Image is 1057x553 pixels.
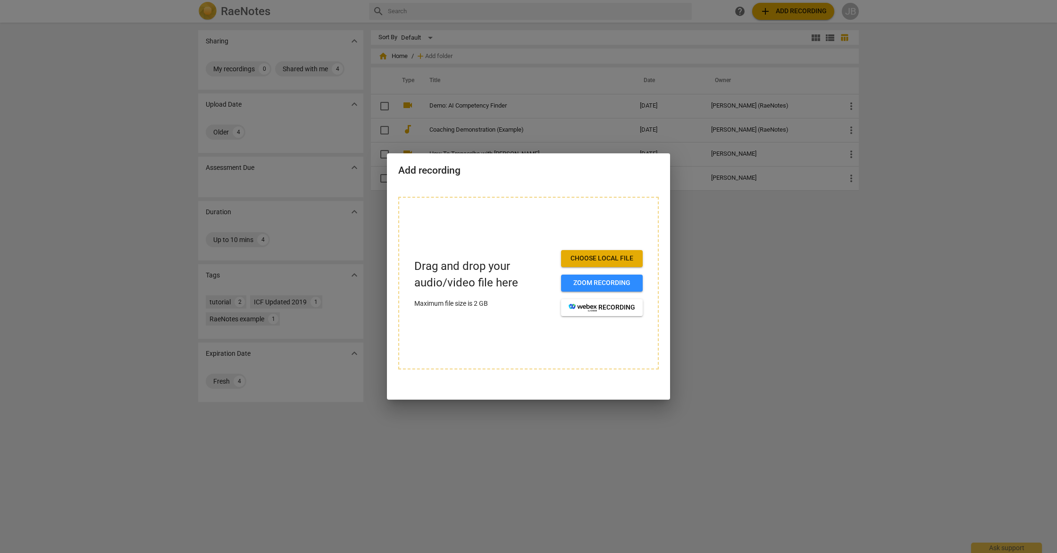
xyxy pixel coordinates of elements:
[414,258,554,291] p: Drag and drop your audio/video file here
[561,250,643,267] button: Choose local file
[414,299,554,309] p: Maximum file size is 2 GB
[561,299,643,316] button: recording
[561,275,643,292] button: Zoom recording
[569,303,635,312] span: recording
[569,278,635,288] span: Zoom recording
[398,165,659,176] h2: Add recording
[569,254,635,263] span: Choose local file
